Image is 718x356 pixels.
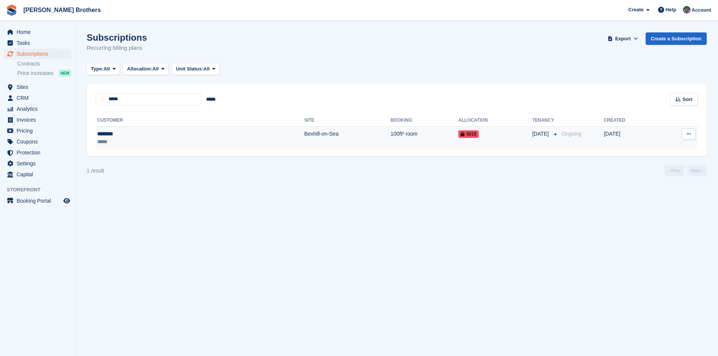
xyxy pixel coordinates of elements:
span: Subscriptions [17,49,62,59]
p: Recurring billing plans [87,44,147,52]
span: Settings [17,158,62,169]
div: NEW [59,69,71,77]
span: All [152,65,159,73]
span: Home [17,27,62,37]
a: menu [4,147,71,158]
th: Customer [96,115,304,127]
button: Type: All [87,63,120,75]
a: menu [4,49,71,59]
a: Next [687,165,707,176]
a: menu [4,104,71,114]
span: Type: [91,65,104,73]
th: Tenancy [532,115,559,127]
span: Unit Status: [176,65,204,73]
span: All [204,65,210,73]
a: menu [4,93,71,103]
span: Capital [17,169,62,180]
a: menu [4,125,71,136]
a: menu [4,115,71,125]
a: Contracts [17,60,71,67]
button: Allocation: All [123,63,169,75]
td: Bexhill-on-Sea [304,126,390,150]
span: Create [628,6,643,14]
span: Allocation: [127,65,152,73]
h1: Subscriptions [87,32,147,43]
img: stora-icon-8386f47178a22dfd0bd8f6a31ec36ba5ce8667c1dd55bd0f319d3a0aa187defe.svg [6,5,17,16]
th: Booking [390,115,458,127]
a: menu [4,158,71,169]
span: All [104,65,110,73]
td: [DATE] [604,126,658,150]
span: Export [615,35,631,43]
span: Help [666,6,676,14]
th: Created [604,115,658,127]
th: Allocation [458,115,532,127]
span: Price increases [17,70,54,77]
div: 1 result [87,167,104,175]
a: menu [4,27,71,37]
a: Price increases NEW [17,69,71,77]
a: Previous [664,165,684,176]
a: menu [4,82,71,92]
button: Unit Status: All [172,63,220,75]
span: Analytics [17,104,62,114]
nav: Page [663,165,708,176]
span: Coupons [17,136,62,147]
span: Invoices [17,115,62,125]
span: Sort [683,96,692,103]
span: Booking Portal [17,196,62,206]
span: Account [692,6,711,14]
a: [PERSON_NAME] Brothers [20,4,104,16]
span: Ongoing [562,131,582,137]
th: Site [304,115,390,127]
a: Preview store [62,196,71,205]
span: CRM [17,93,62,103]
a: menu [4,169,71,180]
td: 100ft² room [390,126,458,150]
img: Nick Wright [683,6,690,14]
a: menu [4,136,71,147]
span: Pricing [17,125,62,136]
a: menu [4,196,71,206]
span: 0015 [458,130,479,138]
span: Sites [17,82,62,92]
a: menu [4,38,71,48]
button: Export [606,32,640,45]
a: Create a Subscription [646,32,707,45]
span: [DATE] [532,130,550,138]
span: Storefront [7,186,75,194]
span: Protection [17,147,62,158]
span: Tasks [17,38,62,48]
